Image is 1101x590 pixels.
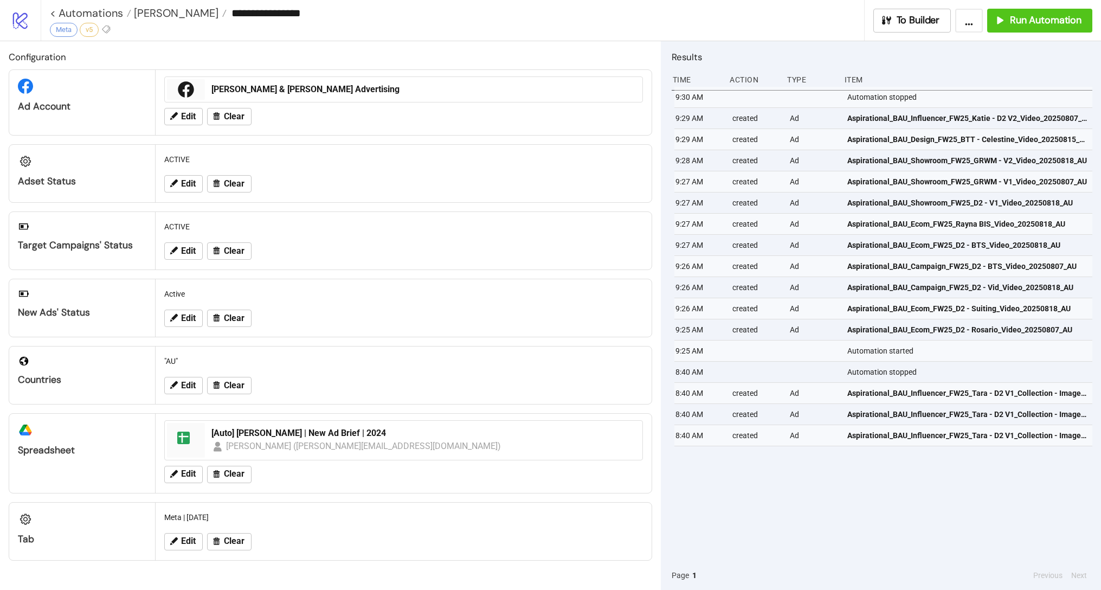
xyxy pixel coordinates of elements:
[847,324,1072,336] span: Aspirational_BAU_Ecom_FW25_D2 - Rosario_Video_20250807_AU
[789,235,839,255] div: Ad
[847,383,1087,403] a: Aspirational_BAU_Influencer_FW25_Tara - D2 V1_Collection - Image_20250818_AU
[674,87,724,107] div: 9:30 AM
[847,408,1087,420] span: Aspirational_BAU_Influencer_FW25_Tara - D2 V1_Collection - Image_20250818_AU
[224,112,244,121] span: Clear
[674,150,724,171] div: 9:28 AM
[731,319,781,340] div: created
[689,569,700,581] button: 1
[789,425,839,446] div: Ad
[987,9,1092,33] button: Run Automation
[181,112,196,121] span: Edit
[18,100,146,113] div: Ad Account
[731,129,781,150] div: created
[789,404,839,425] div: Ad
[674,129,724,150] div: 9:29 AM
[674,171,724,192] div: 9:27 AM
[731,235,781,255] div: created
[1010,14,1081,27] span: Run Automation
[164,175,203,193] button: Edit
[847,155,1087,166] span: Aspirational_BAU_Showroom_FW25_GRWM - V2_Video_20250818_AU
[731,256,781,277] div: created
[789,298,839,319] div: Ad
[80,23,99,37] div: v5
[181,246,196,256] span: Edit
[955,9,983,33] button: ...
[50,23,78,37] div: Meta
[846,362,1095,382] div: Automation stopped
[160,284,647,304] div: Active
[18,306,146,319] div: New Ads' Status
[847,277,1087,298] a: Aspirational_BAU_Campaign_FW25_D2 - Vid_Video_20250818_AU
[846,341,1095,361] div: Automation started
[1030,569,1066,581] button: Previous
[729,69,778,90] div: Action
[731,404,781,425] div: created
[207,242,252,260] button: Clear
[847,319,1087,340] a: Aspirational_BAU_Ecom_FW25_D2 - Rosario_Video_20250807_AU
[847,239,1060,251] span: Aspirational_BAU_Ecom_FW25_D2 - BTS_Video_20250818_AU
[224,313,244,323] span: Clear
[674,404,724,425] div: 8:40 AM
[847,197,1073,209] span: Aspirational_BAU_Showroom_FW25_D2 - V1_Video_20250818_AU
[207,533,252,550] button: Clear
[50,8,131,18] a: < Automations
[731,277,781,298] div: created
[224,536,244,546] span: Clear
[224,381,244,390] span: Clear
[731,171,781,192] div: created
[160,351,647,371] div: "AU"
[789,150,839,171] div: Ad
[786,69,836,90] div: Type
[674,256,724,277] div: 9:26 AM
[847,429,1087,441] span: Aspirational_BAU_Influencer_FW25_Tara - D2 V1_Collection - Image_20250818_AU
[674,341,724,361] div: 9:25 AM
[847,235,1087,255] a: Aspirational_BAU_Ecom_FW25_D2 - BTS_Video_20250818_AU
[789,383,839,403] div: Ad
[674,193,724,213] div: 9:27 AM
[181,381,196,390] span: Edit
[164,242,203,260] button: Edit
[672,69,722,90] div: Time
[674,319,724,340] div: 9:25 AM
[789,277,839,298] div: Ad
[731,193,781,213] div: created
[847,193,1087,213] a: Aspirational_BAU_Showroom_FW25_D2 - V1_Video_20250818_AU
[731,214,781,234] div: created
[847,150,1087,171] a: Aspirational_BAU_Showroom_FW25_GRWM - V2_Video_20250818_AU
[674,298,724,319] div: 9:26 AM
[207,466,252,483] button: Clear
[674,362,724,382] div: 8:40 AM
[131,6,218,20] span: [PERSON_NAME]
[18,374,146,386] div: Countries
[672,569,689,581] span: Page
[789,108,839,129] div: Ad
[181,179,196,189] span: Edit
[9,50,652,64] h2: Configuration
[207,310,252,327] button: Clear
[847,176,1087,188] span: Aspirational_BAU_Showroom_FW25_GRWM - V1_Video_20250807_AU
[18,533,146,546] div: Tab
[847,404,1087,425] a: Aspirational_BAU_Influencer_FW25_Tara - D2 V1_Collection - Image_20250818_AU
[847,425,1087,446] a: Aspirational_BAU_Influencer_FW25_Tara - D2 V1_Collection - Image_20250818_AU
[1068,569,1090,581] button: Next
[789,193,839,213] div: Ad
[207,175,252,193] button: Clear
[789,319,839,340] div: Ad
[164,533,203,550] button: Edit
[164,377,203,394] button: Edit
[18,444,146,457] div: Spreadsheet
[847,218,1065,230] span: Aspirational_BAU_Ecom_FW25_Rayna BIS_Video_20250818_AU
[160,507,647,528] div: Meta | [DATE]
[897,14,940,27] span: To Builder
[847,129,1087,150] a: Aspirational_BAU_Design_FW25_BTT - Celestine_Video_20250815_AU
[207,108,252,125] button: Clear
[873,9,951,33] button: To Builder
[672,50,1092,64] h2: Results
[847,133,1087,145] span: Aspirational_BAU_Design_FW25_BTT - Celestine_Video_20250815_AU
[160,149,647,170] div: ACTIVE
[789,171,839,192] div: Ad
[224,469,244,479] span: Clear
[674,277,724,298] div: 9:26 AM
[847,260,1077,272] span: Aspirational_BAU_Campaign_FW25_D2 - BTS_Video_20250807_AU
[18,239,146,252] div: Target Campaigns' Status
